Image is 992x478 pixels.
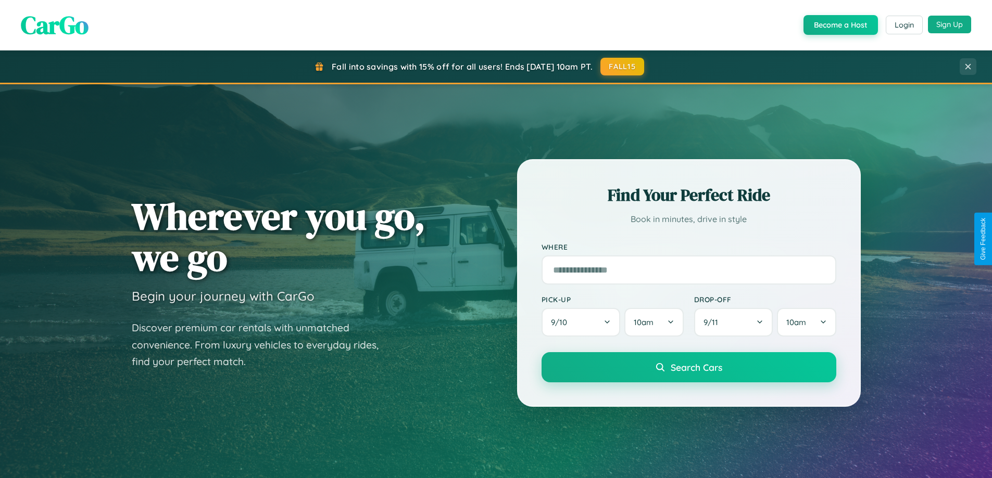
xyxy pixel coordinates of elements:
button: FALL15 [600,58,644,75]
button: 10am [624,308,683,337]
span: Search Cars [671,361,722,373]
button: Sign Up [928,16,971,33]
button: 9/10 [542,308,621,337]
span: Fall into savings with 15% off for all users! Ends [DATE] 10am PT. [332,61,593,72]
h1: Wherever you go, we go [132,196,425,278]
label: Drop-off [694,295,836,304]
button: Become a Host [803,15,878,35]
button: 9/11 [694,308,773,337]
p: Book in minutes, drive in style [542,212,836,227]
span: CarGo [21,8,89,42]
label: Where [542,242,836,251]
button: Login [886,16,923,34]
button: 10am [777,308,836,337]
h3: Begin your journey with CarGo [132,288,315,304]
span: 10am [786,317,806,327]
div: Give Feedback [980,218,987,260]
span: 10am [634,317,654,327]
h2: Find Your Perfect Ride [542,184,836,206]
span: 9 / 11 [704,317,723,327]
button: Search Cars [542,352,836,382]
span: 9 / 10 [551,317,572,327]
label: Pick-up [542,295,684,304]
p: Discover premium car rentals with unmatched convenience. From luxury vehicles to everyday rides, ... [132,319,392,370]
